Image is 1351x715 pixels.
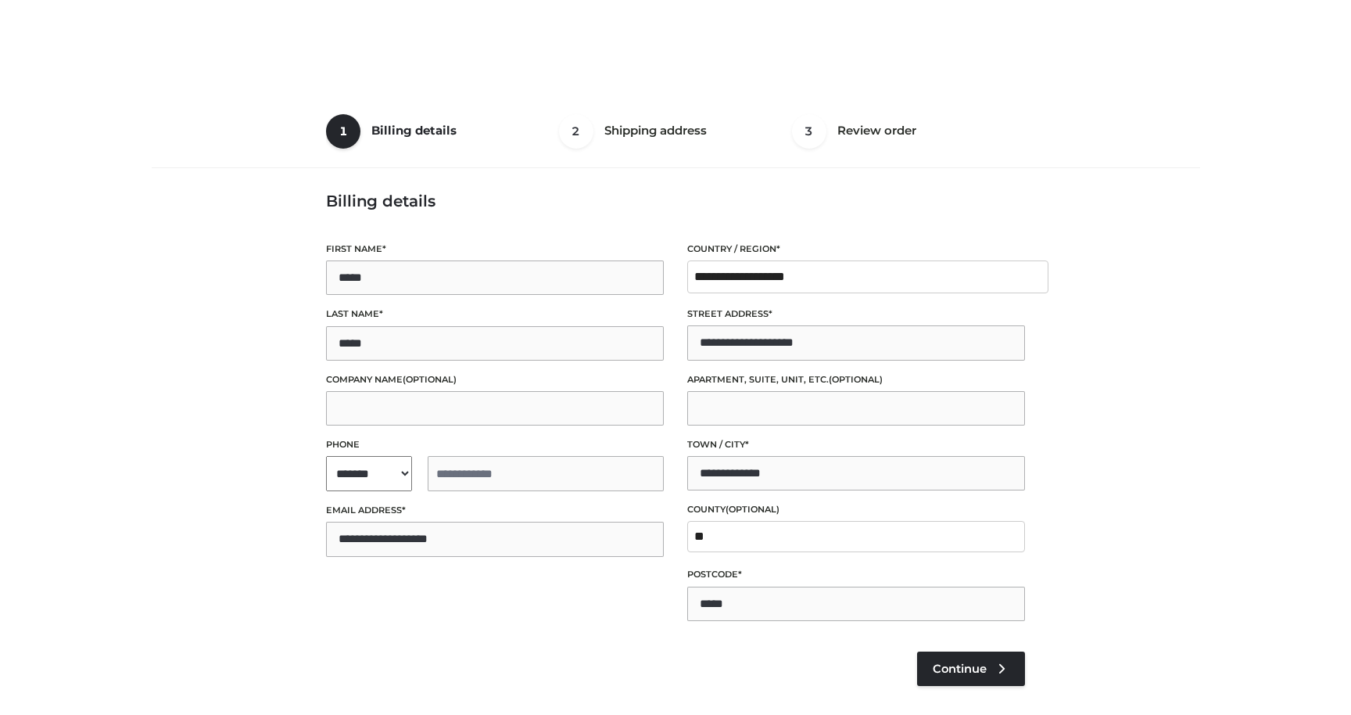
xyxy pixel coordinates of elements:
label: Company name [326,372,664,387]
span: 2 [559,114,593,149]
span: 3 [792,114,826,149]
a: Continue [917,652,1025,686]
label: Town / City [687,437,1025,452]
label: Last name [326,307,664,322]
label: First name [326,242,664,257]
span: Continue [933,662,987,676]
label: Country / Region [687,242,1025,257]
h3: Billing details [326,192,1025,210]
label: Apartment, suite, unit, etc. [687,372,1025,387]
span: (optional) [829,374,883,385]
label: Email address [326,503,664,518]
label: Postcode [687,567,1025,582]
span: Review order [837,123,916,138]
label: County [687,502,1025,517]
span: Billing details [371,123,457,138]
span: (optional) [403,374,457,385]
span: (optional) [726,504,779,515]
span: Shipping address [604,123,707,138]
label: Street address [687,307,1025,322]
span: 1 [326,114,360,149]
label: Phone [326,437,664,452]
